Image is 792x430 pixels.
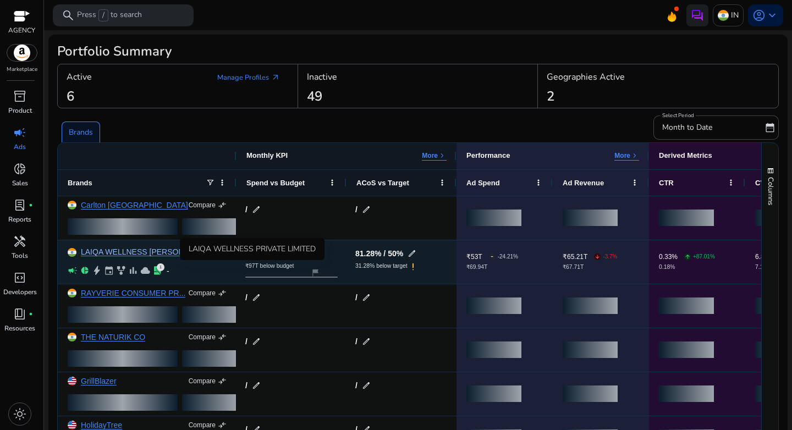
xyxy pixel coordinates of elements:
p: Sales [12,178,28,188]
span: family_history [116,266,126,275]
h4: Geographies Active [547,72,625,82]
span: edit [362,337,371,346]
span: bar_chart [128,266,138,275]
p: -24.21% [498,254,518,260]
div: loading [466,210,521,226]
p: 31.28% below target [355,263,408,269]
div: loading [68,394,178,411]
p: ₹69.94T [466,264,518,270]
span: edit [362,381,371,390]
span: exclamation [408,261,419,272]
img: in.svg [718,10,729,21]
div: loading [466,385,521,402]
p: Compare [189,377,216,385]
span: arrow_upward [685,254,690,260]
p: Compare [189,201,216,210]
div: loading [563,385,618,402]
p: More [422,151,438,160]
span: / [98,9,108,21]
span: compare_arrows [218,333,227,341]
p: More [614,151,630,160]
a: RAYVERIE CONSUMER PR... [81,289,185,297]
span: keyboard_arrow_down [766,9,779,22]
h2: 49 [307,89,322,104]
span: keyboard_arrow_right [630,151,639,160]
h5: / [355,382,358,389]
p: Resources [4,323,35,333]
div: loading [466,341,521,358]
p: IN [731,5,739,25]
p: Press to search [77,9,142,21]
span: ACoS vs Target [356,179,409,187]
span: book_4 [13,307,26,321]
div: loading [68,218,178,235]
span: cloud [140,266,150,275]
div: Derived Metrics [659,151,712,161]
img: in.svg [68,248,76,257]
span: edit [252,293,261,302]
span: CVR [755,179,770,187]
span: edit [252,205,261,214]
div: loading [466,297,521,314]
p: Compare [189,289,216,297]
div: Monthly KPI [246,151,288,161]
a: GrillBlazer [81,377,117,385]
div: 1 [157,263,164,271]
a: Carlton [GEOGRAPHIC_DATA] [81,201,188,210]
span: arrow_outward [271,73,280,82]
p: Marketplace [7,65,37,74]
h5: / [245,294,248,301]
h2: 2 [547,89,554,104]
span: code_blocks [13,271,26,284]
p: Brands [69,126,93,138]
div: loading [563,297,618,314]
span: Columns [766,177,776,205]
div: loading [182,218,237,235]
span: compare_arrows [218,201,227,210]
span: campaign [13,126,26,139]
span: donut_small [13,162,26,175]
img: in.svg [68,333,76,341]
span: handyman [13,235,26,248]
img: in.svg [68,201,76,210]
img: us.svg [68,421,76,429]
span: account_circle [752,9,766,22]
p: +87.01% [693,254,715,260]
span: - [491,245,493,268]
p: Compare [189,333,216,341]
div: loading [182,394,237,411]
h5: / [355,338,358,345]
p: Compare [189,421,216,429]
p: -3.7% [603,254,617,260]
mat-label: Select Period [662,112,694,119]
p: ₹53T [466,253,482,260]
p: Tools [12,251,28,261]
span: flag_2 [311,268,320,277]
div: loading [659,385,714,402]
span: date_range [765,122,776,133]
p: AGENCY [8,25,35,35]
span: edit [362,293,371,302]
p: ₹67.71T [563,264,617,270]
p: Reports [8,214,31,224]
p: 0.33% [659,253,678,260]
h4: Active [67,72,92,82]
span: inventory_2 [13,90,26,103]
img: us.svg [68,377,76,385]
span: edit [252,381,261,390]
span: fiber_manual_record [29,203,33,207]
span: Brands [68,179,92,187]
span: fiber_manual_record [29,312,33,316]
div: loading [182,306,237,323]
span: Spend vs Budget [246,179,305,187]
a: Manage Profiles [208,68,289,87]
h2: Portfolio Summary [57,43,779,59]
div: loading [659,341,714,358]
h2: 6 [67,89,74,104]
div: loading [563,210,618,226]
span: Ad Spend [466,179,500,187]
h5: / [245,206,248,213]
div: Performance [466,151,510,161]
div: loading [659,210,714,226]
span: pie_chart [80,266,90,275]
